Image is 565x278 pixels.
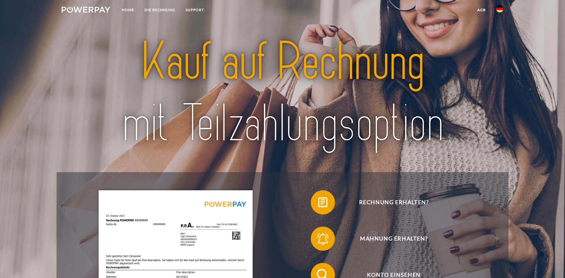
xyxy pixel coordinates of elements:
span: Mahnung erhalten? [320,227,468,251]
span: Rechnung erhalten? [320,190,468,214]
iframe: Schaltfläche zum Öffnen des Messaging-Fensters [541,254,560,273]
img: title-powerpay_de.svg [83,28,482,158]
a: agb [472,5,491,15]
button: Rechnung erhalten? [311,190,468,214]
button: Mahnung erhalten? [311,227,468,251]
a: DIE RECHNUNG [139,5,180,15]
img: de [496,5,503,12]
a: SUPPORT [180,5,209,15]
img: qb_bell.svg [315,231,330,246]
img: logo-powerpay-white.svg [62,7,110,13]
img: qb_bill.svg [315,195,330,210]
a: Home [117,5,139,15]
